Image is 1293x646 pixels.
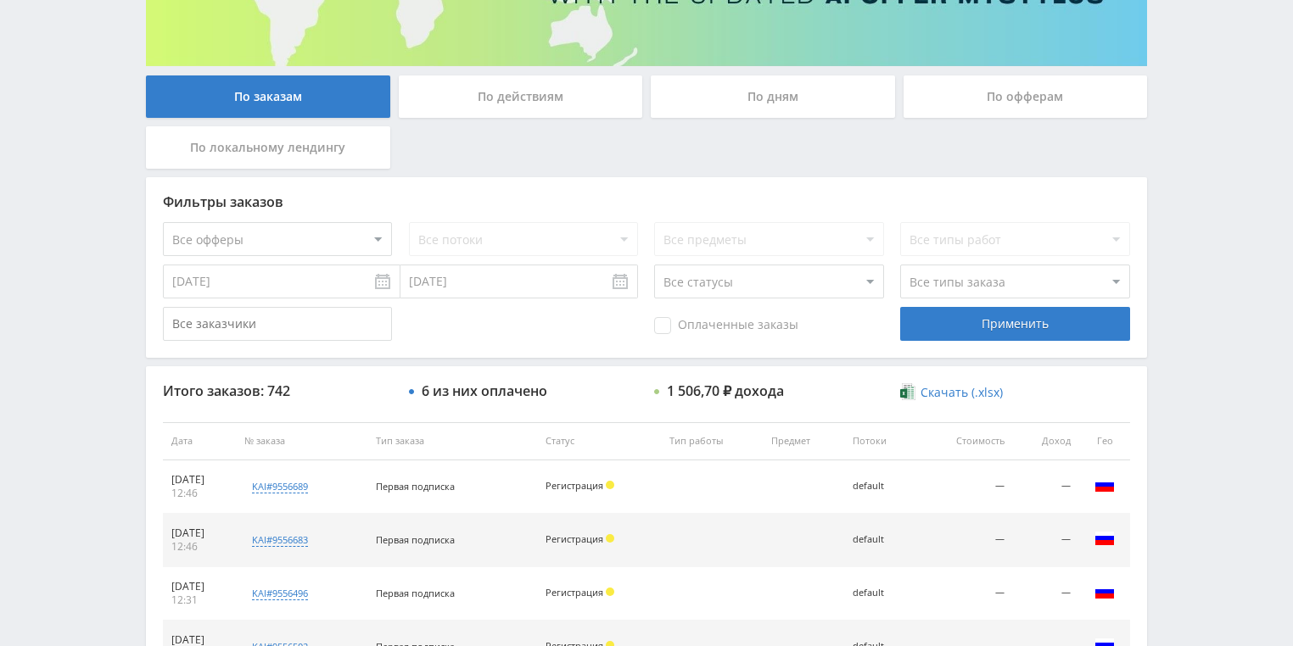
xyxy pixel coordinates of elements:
[667,383,784,398] div: 1 506,70 ₽ дохода
[763,422,844,460] th: Предмет
[606,481,614,489] span: Холд
[651,75,895,118] div: По дням
[171,593,227,607] div: 12:31
[252,587,308,600] div: kai#9556496
[1013,422,1079,460] th: Доход
[606,588,614,596] span: Холд
[853,588,910,599] div: default
[1013,460,1079,514] td: —
[1094,528,1115,549] img: rus.png
[900,383,915,400] img: xlsx
[918,567,1013,621] td: —
[546,586,603,599] span: Регистрация
[844,422,918,460] th: Потоки
[918,422,1013,460] th: Стоимость
[367,422,537,460] th: Тип заказа
[853,534,910,545] div: default
[376,587,455,599] span: Первая подписка
[252,533,308,547] div: kai#9556683
[918,514,1013,567] td: —
[376,480,455,493] span: Первая подписка
[1094,582,1115,602] img: rus.png
[1079,422,1130,460] th: Гео
[236,422,367,460] th: № заказа
[546,479,603,492] span: Регистрация
[171,473,227,487] div: [DATE]
[1013,567,1079,621] td: —
[171,540,227,554] div: 12:46
[918,460,1013,514] td: —
[171,526,227,540] div: [DATE]
[1094,475,1115,495] img: rus.png
[546,532,603,545] span: Регистрация
[163,422,236,460] th: Дата
[900,384,1002,401] a: Скачать (.xlsx)
[853,481,910,492] div: default
[399,75,643,118] div: По действиям
[900,307,1129,341] div: Применить
[146,126,390,169] div: По локальному лендингу
[163,307,392,341] input: Все заказчики
[606,534,614,543] span: Холд
[146,75,390,118] div: По заказам
[1013,514,1079,567] td: —
[163,383,392,398] div: Итого заказов: 742
[921,386,1003,399] span: Скачать (.xlsx)
[422,383,547,398] div: 6 из них оплачено
[376,533,455,546] span: Первая подписка
[252,480,308,493] div: kai#9556689
[654,317,798,334] span: Оплаченные заказы
[163,194,1130,209] div: Фильтры заказов
[904,75,1148,118] div: По офферам
[171,487,227,500] div: 12:46
[537,422,661,460] th: Статус
[171,580,227,593] div: [DATE]
[661,422,763,460] th: Тип работы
